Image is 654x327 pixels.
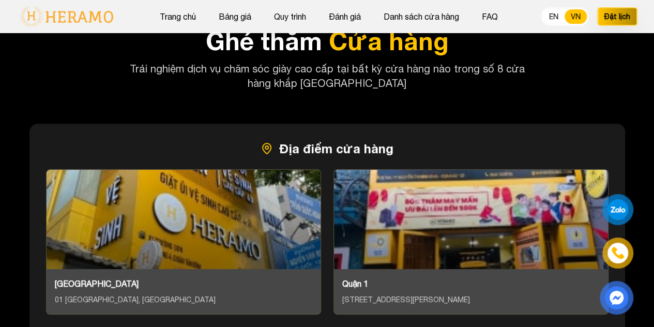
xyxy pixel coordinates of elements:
span: Cửa hàng [329,26,449,55]
img: logo-with-text.png [17,6,116,27]
p: Trải nghiệm dịch vụ chăm sóc giày cao cấp tại bất kỳ cửa hàng nào trong số 8 cửa hàng khắp [GEOGR... [129,62,526,91]
button: VN [565,9,587,24]
div: [STREET_ADDRESS][PERSON_NAME] [342,294,600,306]
button: EN [543,9,565,24]
button: Bảng giá [216,10,254,23]
img: phone-icon [612,247,623,259]
button: Trang chủ [157,10,199,23]
div: Quận 1 [342,277,600,290]
button: FAQ [479,10,501,23]
button: Đặt lịch [597,7,637,26]
button: Danh sách cửa hàng [381,10,462,23]
div: [GEOGRAPHIC_DATA] [55,277,312,290]
a: phone-icon [604,239,632,267]
div: 01 [GEOGRAPHIC_DATA], [GEOGRAPHIC_DATA] [55,294,312,306]
h2: Ghé thăm [8,28,646,53]
h3: Địa điểm cửa hàng [46,140,609,157]
button: Đánh giá [326,10,364,23]
button: Quy trình [271,10,309,23]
